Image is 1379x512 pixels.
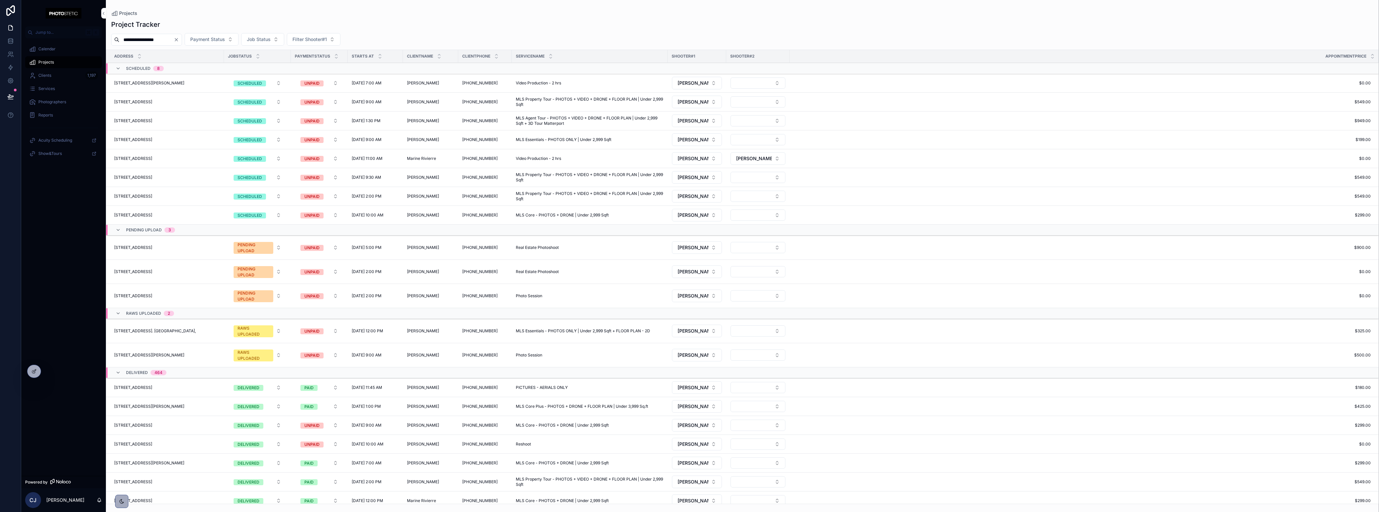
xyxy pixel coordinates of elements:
a: Select Button [295,190,344,203]
span: MLS Property Tour - PHOTOS + VIDEO + DRONE + FLOOR PLAN | Under 2,999 Sqft [516,172,664,183]
a: Select Button [730,134,786,146]
a: Select Button [672,76,722,90]
a: [PERSON_NAME] [407,212,454,218]
a: [PHONE_NUMBER] [462,293,498,299]
a: Select Button [228,238,287,257]
a: Photographers [25,96,102,108]
span: [PERSON_NAME] [678,293,708,299]
a: [PHONE_NUMBER] [462,118,508,123]
span: Video Production - 2 hrs [516,80,561,86]
a: $0.00 [790,80,1371,86]
a: Select Button [228,287,287,305]
button: Select Button [672,325,722,337]
a: Select Button [228,209,287,221]
span: $949.00 [790,118,1371,123]
div: UNPAID [304,118,320,124]
a: Select Button [730,190,786,202]
a: Calendar [25,43,102,55]
span: $549.00 [790,99,1371,105]
div: SCHEDULED [238,156,262,162]
div: UNPAID [304,212,320,218]
a: Select Button [672,289,722,303]
a: Select Button [672,171,722,184]
span: [DATE] 11:00 AM [352,156,382,161]
a: [DATE] 2:00 PM [352,194,399,199]
a: Select Button [228,152,287,165]
span: [STREET_ADDRESS] [114,175,152,180]
span: K [93,30,99,35]
button: Select Button [241,33,284,46]
a: [PHONE_NUMBER] [462,269,508,274]
span: [DATE] 7:00 AM [352,80,381,86]
button: Select Button [672,96,722,108]
a: Select Button [672,133,722,146]
div: PENDING UPLOAD [238,242,269,254]
span: Photographers [38,99,66,105]
button: Select Button [295,242,343,254]
a: Select Button [295,241,344,254]
button: Clear [174,37,182,42]
button: Select Button [228,209,287,221]
span: [PERSON_NAME] [678,328,708,334]
span: [PERSON_NAME] [678,136,708,143]
span: [DATE] 1:30 PM [352,118,380,123]
a: [PERSON_NAME] [407,175,454,180]
a: Services [25,83,102,95]
a: [PERSON_NAME] [407,80,454,86]
span: [PERSON_NAME] [678,155,708,162]
a: $199.00 [790,137,1371,142]
a: Select Button [295,171,344,184]
a: [PERSON_NAME] [407,269,454,274]
button: Select Button [731,325,785,337]
span: [STREET_ADDRESS] [114,212,152,218]
a: Select Button [228,96,287,108]
a: [PHONE_NUMBER] [462,137,508,142]
div: UNPAID [304,269,320,275]
span: Projects [119,10,137,17]
a: Projects [111,10,137,17]
span: Payment Status [190,36,225,43]
button: Select Button [295,190,343,202]
div: SCHEDULED [238,80,262,86]
button: Select Button [295,290,343,302]
span: [PERSON_NAME] [407,245,439,250]
a: Select Button [730,266,786,278]
span: [PERSON_NAME] [678,117,708,124]
button: Select Button [731,152,785,165]
a: Select Button [672,241,722,254]
a: [PHONE_NUMBER] [462,293,508,299]
button: Select Button [295,115,343,127]
button: Select Button [287,33,340,46]
a: [PHONE_NUMBER] [462,80,498,86]
span: $0.00 [790,156,1371,161]
a: $0.00 [790,269,1371,274]
a: Real Estate Photoshoot [516,269,664,274]
button: Select Button [228,115,287,127]
div: UNPAID [304,137,320,143]
a: [PHONE_NUMBER] [462,245,508,250]
button: Select Button [228,134,287,146]
span: Marine Rivierre [407,156,436,161]
div: PENDING UPLOAD [238,266,269,278]
a: Marine Rivierre [407,156,454,161]
div: UNPAID [304,175,320,181]
button: Select Button [295,96,343,108]
span: [STREET_ADDRESS] [114,137,152,142]
a: Select Button [672,190,722,203]
button: Select Button [672,265,722,278]
a: [PHONE_NUMBER] [462,156,498,161]
div: UNPAID [304,245,320,251]
a: [PHONE_NUMBER] [462,194,498,199]
span: Video Production - 2 hrs [516,156,561,161]
a: [STREET_ADDRESS] [114,175,220,180]
div: RAWS UPLOADED [238,325,269,337]
a: Select Button [730,152,786,165]
span: Jump to... [35,30,83,35]
a: Select Button [730,77,786,89]
a: Select Button [730,115,786,127]
a: $0.00 [790,293,1371,299]
a: Select Button [730,171,786,183]
a: [DATE] 9:30 AM [352,175,399,180]
a: Select Button [730,242,786,254]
